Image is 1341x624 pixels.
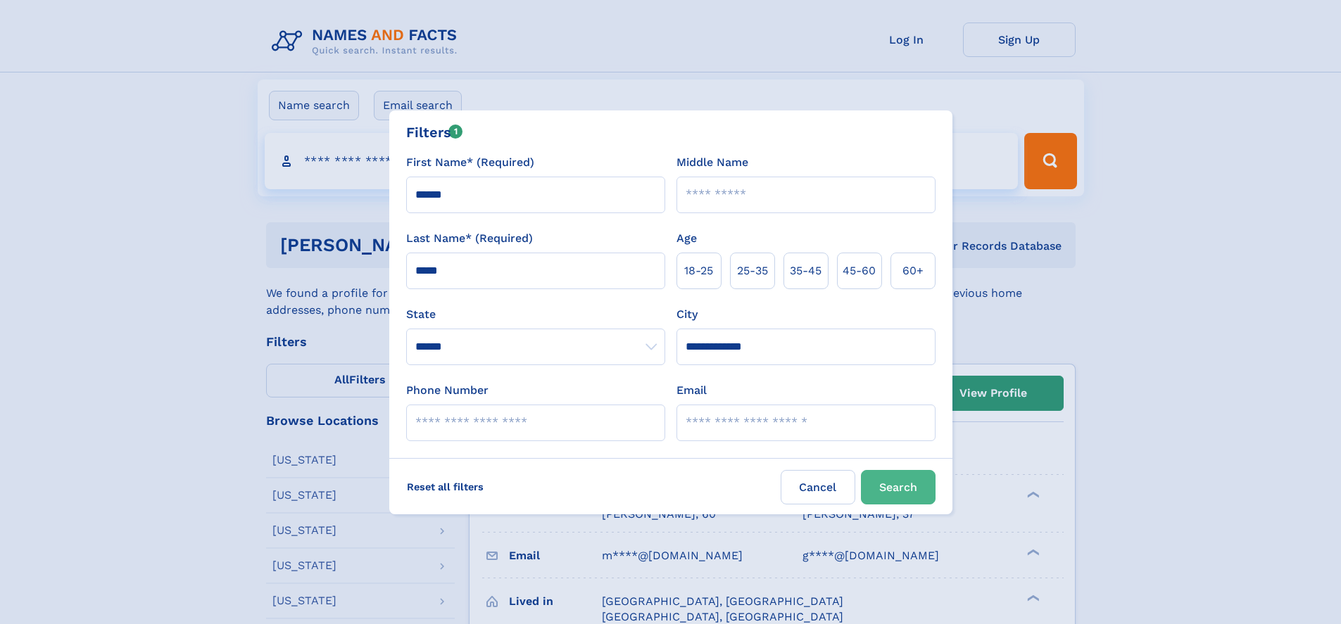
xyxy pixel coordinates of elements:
label: City [676,306,698,323]
label: Last Name* (Required) [406,230,533,247]
div: Filters [406,122,463,143]
label: Cancel [781,470,855,504]
span: 25‑35 [737,262,768,279]
label: Middle Name [676,154,748,171]
button: Search [861,470,936,504]
span: 18‑25 [684,262,713,279]
label: Email [676,382,707,399]
label: Reset all filters [398,470,493,504]
label: State [406,306,665,323]
span: 35‑45 [790,262,821,279]
label: Age [676,230,697,247]
span: 60+ [902,262,924,279]
span: 45‑60 [843,262,876,279]
label: First Name* (Required) [406,154,534,171]
label: Phone Number [406,382,489,399]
